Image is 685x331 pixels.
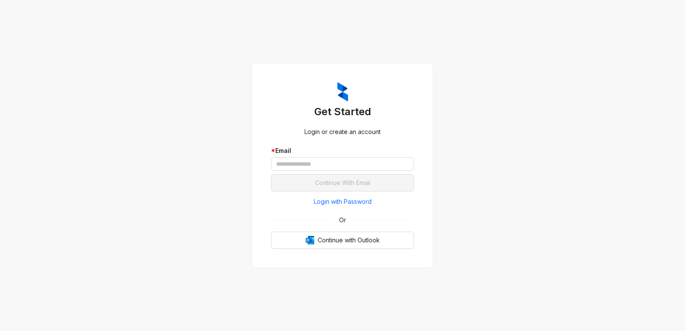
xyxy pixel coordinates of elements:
span: Login with Password [314,197,372,206]
span: Or [333,215,352,225]
img: Outlook [306,236,314,245]
button: Login with Password [271,195,414,209]
div: Login or create an account [271,127,414,137]
span: Continue with Outlook [318,236,380,245]
h3: Get Started [271,105,414,119]
button: Continue With Email [271,174,414,191]
div: Email [271,146,414,155]
img: ZumaIcon [337,82,348,102]
button: OutlookContinue with Outlook [271,232,414,249]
